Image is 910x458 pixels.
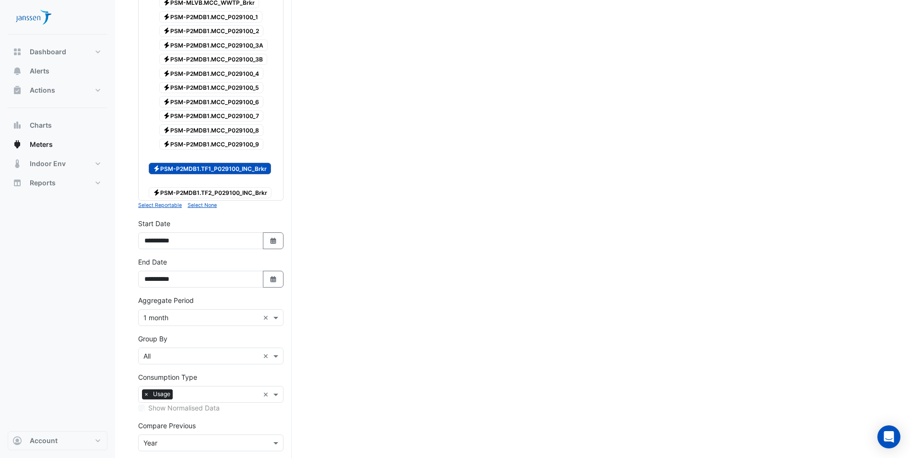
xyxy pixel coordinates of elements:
[138,403,284,413] div: Selected meters/streams do not support normalisation
[12,85,22,95] app-icon: Actions
[163,141,170,148] fa-icon: Electricity
[159,54,268,65] span: PSM-P2MDB1.MCC_P029100_3B
[159,96,264,108] span: PSM-P2MDB1.MCC_P029100_6
[149,187,272,199] span: PSM-P2MDB1.TF2_P029100_INC_Brkr
[12,159,22,169] app-icon: Indoor Env
[159,110,264,122] span: PSM-P2MDB1.MCC_P029100_7
[159,68,264,79] span: PSM-P2MDB1.MCC_P029100_4
[163,84,170,91] fa-icon: Electricity
[30,178,56,188] span: Reports
[151,389,173,399] span: Usage
[12,47,22,57] app-icon: Dashboard
[8,135,107,154] button: Meters
[30,121,52,130] span: Charts
[163,70,170,77] fa-icon: Electricity
[12,66,22,76] app-icon: Alerts
[12,140,22,149] app-icon: Meters
[163,13,170,20] fa-icon: Electricity
[159,39,268,51] span: PSM-P2MDB1.MCC_P029100_3A
[159,139,264,150] span: PSM-P2MDB1.MCC_P029100_9
[163,56,170,63] fa-icon: Electricity
[153,165,160,172] fa-icon: Electricity
[159,25,264,37] span: PSM-P2MDB1.MCC_P029100_2
[263,351,271,361] span: Clear
[163,112,170,120] fa-icon: Electricity
[12,178,22,188] app-icon: Reports
[138,334,167,344] label: Group By
[30,85,55,95] span: Actions
[163,27,170,35] fa-icon: Electricity
[138,201,182,209] button: Select Reportable
[142,389,151,399] span: ×
[159,82,264,94] span: PSM-P2MDB1.MCC_P029100_5
[163,98,170,105] fa-icon: Electricity
[159,11,263,23] span: PSM-P2MDB1.MCC_P029100_1
[138,372,197,382] label: Consumption Type
[263,313,271,323] span: Clear
[8,42,107,61] button: Dashboard
[8,154,107,173] button: Indoor Env
[153,189,160,196] fa-icon: Electricity
[8,81,107,100] button: Actions
[138,257,167,267] label: End Date
[8,431,107,450] button: Account
[877,425,900,448] div: Open Intercom Messenger
[12,121,22,130] app-icon: Charts
[188,202,217,208] small: Select None
[30,47,66,57] span: Dashboard
[163,126,170,133] fa-icon: Electricity
[8,116,107,135] button: Charts
[138,218,170,229] label: Start Date
[30,436,58,446] span: Account
[269,237,278,245] fa-icon: Select Date
[263,389,271,399] span: Clear
[8,61,107,81] button: Alerts
[159,124,264,136] span: PSM-P2MDB1.MCC_P029100_8
[30,66,49,76] span: Alerts
[12,8,55,27] img: Company Logo
[8,173,107,193] button: Reports
[30,140,53,149] span: Meters
[138,421,196,431] label: Compare Previous
[138,202,182,208] small: Select Reportable
[148,403,220,413] label: Show Normalised Data
[30,159,66,169] span: Indoor Env
[138,295,194,305] label: Aggregate Period
[163,41,170,48] fa-icon: Electricity
[269,275,278,283] fa-icon: Select Date
[149,163,271,174] span: PSM-P2MDB1.TF1_P029100_INC_Brkr
[188,201,217,209] button: Select None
